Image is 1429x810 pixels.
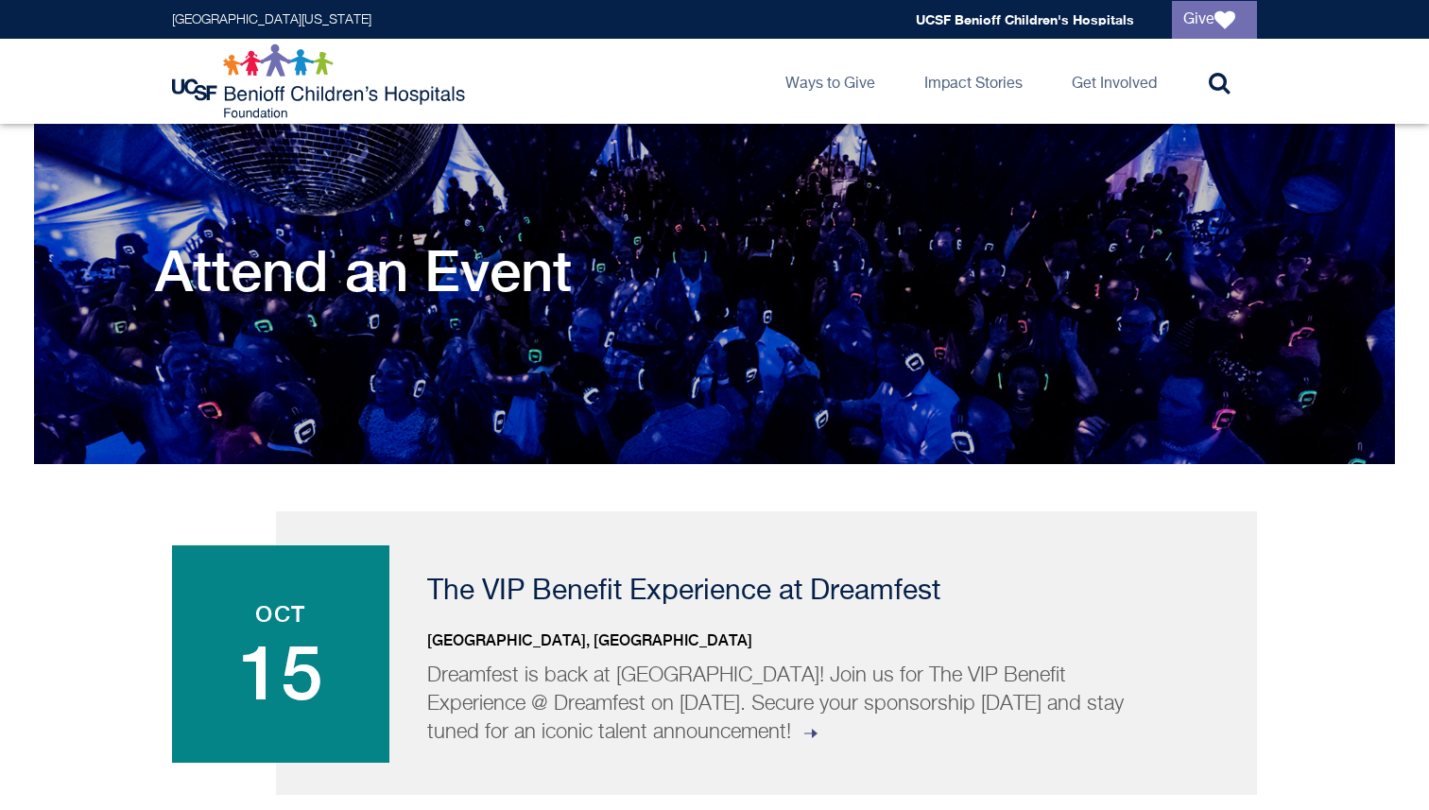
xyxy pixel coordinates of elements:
[770,39,890,124] a: Ways to Give
[427,629,1210,652] p: [GEOGRAPHIC_DATA], [GEOGRAPHIC_DATA]
[276,511,1257,795] a: Oct 15 The VIP Benefit Experience at Dreamfest [GEOGRAPHIC_DATA], [GEOGRAPHIC_DATA] Dreamfest is ...
[427,662,1131,747] p: Dreamfest is back at [GEOGRAPHIC_DATA]! Join us for The VIP Benefit Experience @ Dreamfest on [DA...
[427,577,1210,606] p: The VIP Benefit Experience at Dreamfest
[172,43,470,119] img: Logo for UCSF Benioff Children's Hospitals Foundation
[909,39,1038,124] a: Impact Stories
[191,602,370,625] span: Oct
[155,237,572,303] h1: Attend an Event
[916,11,1134,27] a: UCSF Benioff Children's Hospitals
[1172,1,1257,39] a: Give
[191,634,370,710] span: 15
[1057,39,1172,124] a: Get Involved
[172,13,371,26] a: [GEOGRAPHIC_DATA][US_STATE]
